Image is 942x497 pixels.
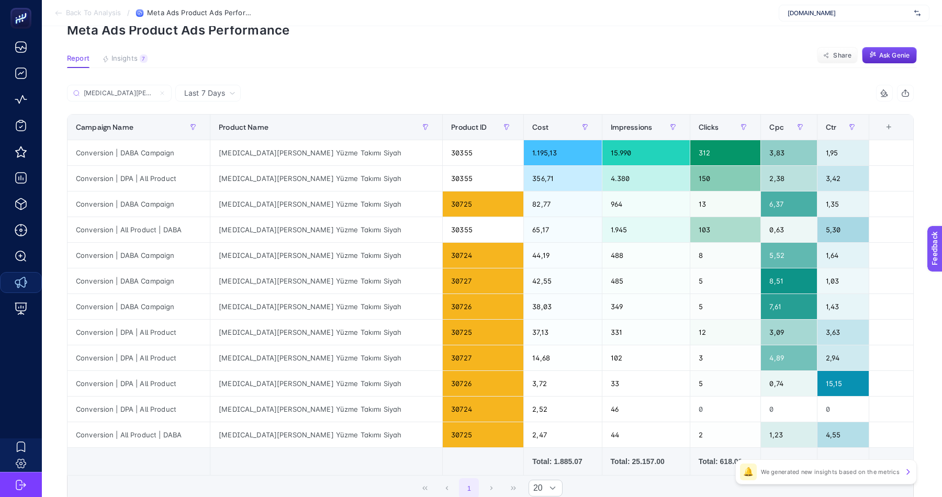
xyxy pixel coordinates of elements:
span: Ctr [826,123,836,131]
span: Cost [532,123,548,131]
div: Conversion | DPA | All Product [68,166,210,191]
span: Clicks [699,123,719,131]
span: Back To Analysis [66,9,121,17]
span: Insights [111,54,138,63]
div: 30726 [443,294,523,319]
img: svg%3e [914,8,921,18]
div: Total: 25.157.00 [611,456,681,467]
div: 8,51 [761,268,816,293]
div: 0 [761,397,816,422]
div: 2 [690,422,761,447]
div: 6,37 [761,191,816,217]
div: 3 [690,345,761,370]
div: 7,61 [761,294,816,319]
div: 65,17 [524,217,601,242]
div: 46 [602,397,690,422]
span: / [127,8,130,17]
div: Conversion | DABA Campaign [68,243,210,268]
div: Conversion | DPA | All Product [68,345,210,370]
div: 82,77 [524,191,601,217]
span: Impressions [611,123,653,131]
div: 0 [817,397,869,422]
input: Search [84,89,155,97]
div: [MEDICAL_DATA][PERSON_NAME] Yüzme Takımı Siyah [210,166,442,191]
div: 488 [602,243,690,268]
div: 3,83 [761,140,816,165]
p: Meta Ads Product Ads Performance [67,22,917,38]
div: 1,23 [761,422,816,447]
button: Ask Genie [862,47,917,64]
div: [MEDICAL_DATA][PERSON_NAME] Yüzme Takımı Siyah [210,268,442,293]
div: 14,68 [524,345,601,370]
div: 2,52 [524,397,601,422]
div: 1.945 [602,217,690,242]
div: 5,52 [761,243,816,268]
div: 3,42 [817,166,869,191]
div: Conversion | DABA Campaign [68,191,210,217]
div: 30724 [443,243,523,268]
div: Conversion | DPA | All Product [68,371,210,396]
div: [MEDICAL_DATA][PERSON_NAME] Yüzme Takımı Siyah [210,320,442,345]
div: 15.990 [602,140,690,165]
span: Meta Ads Product Ads Performance [147,9,252,17]
div: 4,89 [761,345,816,370]
span: Last 7 Days [184,88,225,98]
div: 33 [602,371,690,396]
span: Product ID [451,123,487,131]
div: 4.380 [602,166,690,191]
div: 7 [140,54,148,63]
span: Feedback [6,3,40,12]
span: Report [67,54,89,63]
div: 2,38 [761,166,816,191]
div: 312 [690,140,761,165]
div: 5 [690,371,761,396]
div: 44 [602,422,690,447]
div: 150 [690,166,761,191]
span: Share [833,51,851,60]
span: Product Name [219,123,268,131]
div: 5 [690,268,761,293]
div: 331 [602,320,690,345]
div: 30725 [443,422,523,447]
div: 12 [690,320,761,345]
div: 30727 [443,268,523,293]
div: 30726 [443,371,523,396]
span: Rows per page [529,480,543,496]
button: Share [817,47,858,64]
div: 30724 [443,397,523,422]
div: 1,64 [817,243,869,268]
div: 3,72 [524,371,601,396]
div: 30355 [443,166,523,191]
div: Total: 618.00 [699,456,753,467]
div: 38,03 [524,294,601,319]
div: 1,43 [817,294,869,319]
div: [MEDICAL_DATA][PERSON_NAME] Yüzme Takımı Siyah [210,294,442,319]
div: [MEDICAL_DATA][PERSON_NAME] Yüzme Takımı Siyah [210,140,442,165]
div: 37,13 [524,320,601,345]
div: [MEDICAL_DATA][PERSON_NAME] Yüzme Takımı Siyah [210,397,442,422]
div: Total: 1.885.07 [532,456,593,467]
div: 4,55 [817,422,869,447]
div: [MEDICAL_DATA][PERSON_NAME] Yüzme Takımı Siyah [210,345,442,370]
div: + [879,123,899,131]
div: Conversion | DABA Campaign [68,268,210,293]
div: 1.195,13 [524,140,601,165]
div: [MEDICAL_DATA][PERSON_NAME] Yüzme Takımı Siyah [210,243,442,268]
div: 2,94 [817,345,869,370]
div: 1,95 [817,140,869,165]
div: 102 [602,345,690,370]
div: 30725 [443,320,523,345]
div: [MEDICAL_DATA][PERSON_NAME] Yüzme Takımı Siyah [210,422,442,447]
span: [DOMAIN_NAME] [788,9,910,17]
div: 30355 [443,217,523,242]
div: 3,09 [761,320,816,345]
div: 356,71 [524,166,601,191]
div: 5,30 [817,217,869,242]
div: Conversion | DPA | All Product [68,320,210,345]
span: Ask Genie [879,51,910,60]
div: 485 [602,268,690,293]
div: [MEDICAL_DATA][PERSON_NAME] Yüzme Takımı Siyah [210,217,442,242]
div: 0 [690,397,761,422]
div: Conversion | DPA | All Product [68,397,210,422]
div: 964 [602,191,690,217]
